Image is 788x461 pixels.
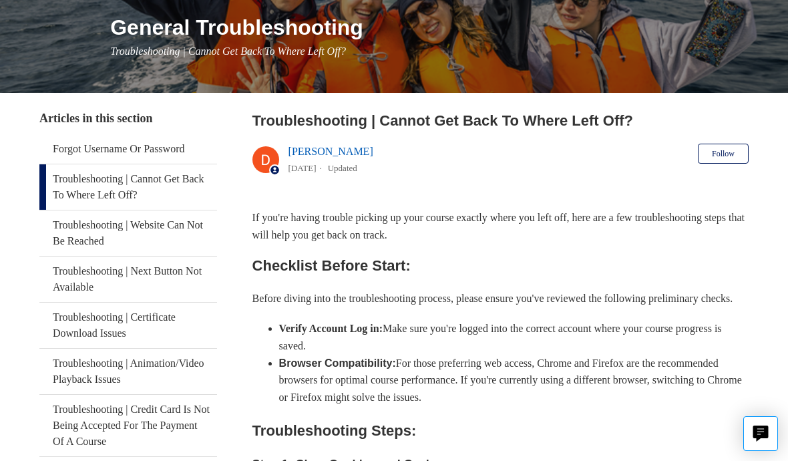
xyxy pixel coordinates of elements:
[252,254,749,277] h2: Checklist Before Start:
[252,419,749,442] h2: Troubleshooting Steps:
[252,290,749,307] p: Before diving into the troubleshooting process, please ensure you've reviewed the following preli...
[743,416,778,451] button: Live chat
[279,357,396,369] strong: Browser Compatibility:
[39,303,217,348] a: Troubleshooting | Certificate Download Issues
[279,320,749,354] li: Make sure you're logged into the correct account where your course progress is saved.
[39,349,217,394] a: Troubleshooting | Animation/Video Playback Issues
[279,323,383,334] strong: Verify Account Log in:
[110,11,749,43] h1: General Troubleshooting
[39,134,217,164] a: Forgot Username Or Password
[39,210,217,256] a: Troubleshooting | Website Can Not Be Reached
[288,146,373,157] a: [PERSON_NAME]
[39,112,152,125] span: Articles in this section
[252,209,749,243] p: If you're having trouble picking up your course exactly where you left off, here are a few troubl...
[328,163,357,173] li: Updated
[39,395,217,456] a: Troubleshooting | Credit Card Is Not Being Accepted For The Payment Of A Course
[288,163,317,173] time: 05/14/2024, 16:31
[110,45,346,57] span: Troubleshooting | Cannot Get Back To Where Left Off?
[252,110,749,132] h2: Troubleshooting | Cannot Get Back To Where Left Off?
[39,164,217,210] a: Troubleshooting | Cannot Get Back To Where Left Off?
[279,355,749,406] li: For those preferring web access, Chrome and Firefox are the recommended browsers for optimal cour...
[39,257,217,302] a: Troubleshooting | Next Button Not Available
[698,144,749,164] button: Follow Article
